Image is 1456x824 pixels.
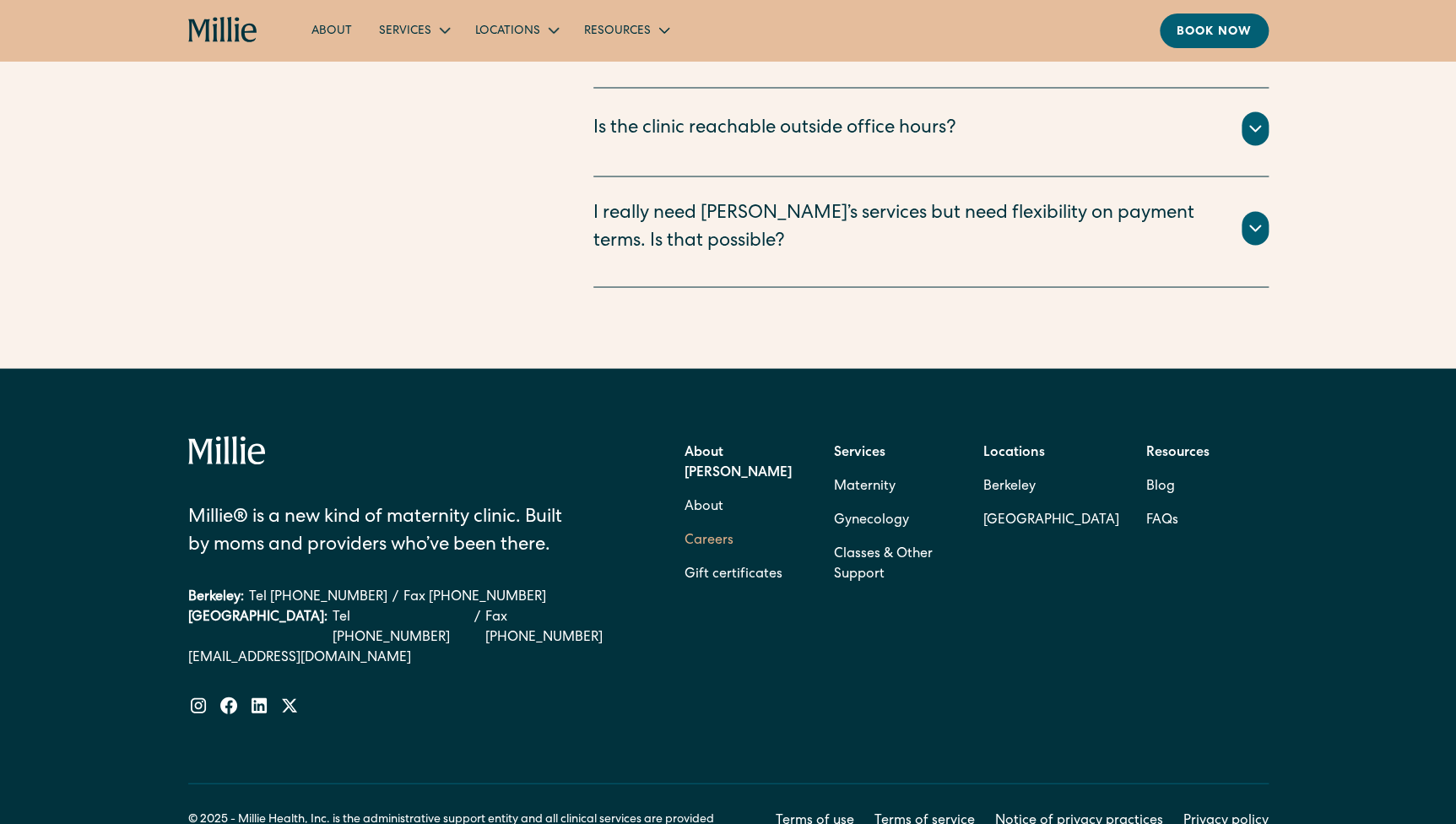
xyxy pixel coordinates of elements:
[485,607,626,648] a: Fax [PHONE_NUMBER]
[834,503,909,537] a: Gynecology
[685,490,723,523] a: About
[188,17,258,44] a: home
[983,503,1119,537] a: [GEOGRAPHIC_DATA]
[834,469,896,503] a: Maternity
[333,607,469,648] a: Tel [PHONE_NUMBER]
[379,23,431,41] div: Services
[188,587,244,607] div: Berkeley:
[1146,503,1178,537] a: FAQs
[475,23,540,41] div: Locations
[983,446,1045,459] strong: Locations
[365,16,462,44] div: Services
[188,607,327,648] div: [GEOGRAPHIC_DATA]:
[462,16,571,44] div: Locations
[298,16,365,44] a: About
[1146,469,1175,503] a: Blog
[1177,24,1252,41] div: Book now
[593,115,956,143] div: Is the clinic reachable outside office hours?
[593,200,1221,256] div: I really need [PERSON_NAME]’s services but need flexibility on payment terms. Is that possible?
[834,537,956,591] a: Classes & Other Support
[685,446,792,480] strong: About [PERSON_NAME]
[685,523,733,557] a: Careers
[584,23,651,41] div: Resources
[571,16,681,44] div: Resources
[392,587,398,607] div: /
[403,587,546,607] a: Fax [PHONE_NUMBER]
[834,446,885,459] strong: Services
[1160,14,1269,48] a: Book now
[188,504,586,560] div: Millie® is a new kind of maternity clinic. Built by moms and providers who’ve been there.
[188,648,626,668] a: [EMAIL_ADDRESS][DOMAIN_NAME]
[983,469,1119,503] a: Berkeley
[685,557,782,591] a: Gift certificates
[249,587,387,607] a: Tel [PHONE_NUMBER]
[1146,446,1210,459] strong: Resources
[474,607,480,648] div: /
